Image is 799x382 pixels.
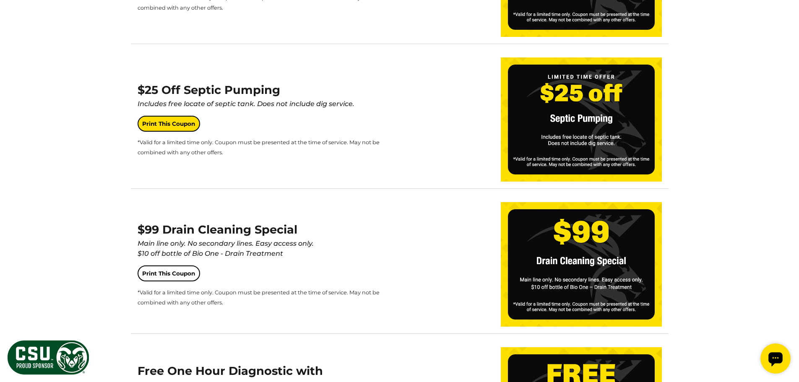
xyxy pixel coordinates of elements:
span: $99 Drain Cleaning Special [138,223,384,259]
div: Main line only. No secondary lines. Easy access only. $10 off bottle of Bio One - Drain Treatment [138,239,384,259]
a: Print This Coupon [138,265,200,281]
a: Print This Coupon [138,116,200,132]
div: Includes free locate of septic tank. Does not include dig service. [138,99,384,109]
img: CSU Sponsor Badge [6,339,90,376]
div: Open chat widget [3,3,34,34]
img: septic-pumping-coupon_1.png.webp [501,57,662,182]
img: drain-cleaning-with-bio-clean-coupon.png.webp [501,202,662,326]
span: *Valid for a limited time only. Coupon must be presented at the time of service. May not be combi... [138,139,380,156]
span: $25 Off Septic Pumping [138,83,384,109]
span: *Valid for a limited time only. Coupon must be presented at the time of service. May not be combi... [138,289,380,306]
